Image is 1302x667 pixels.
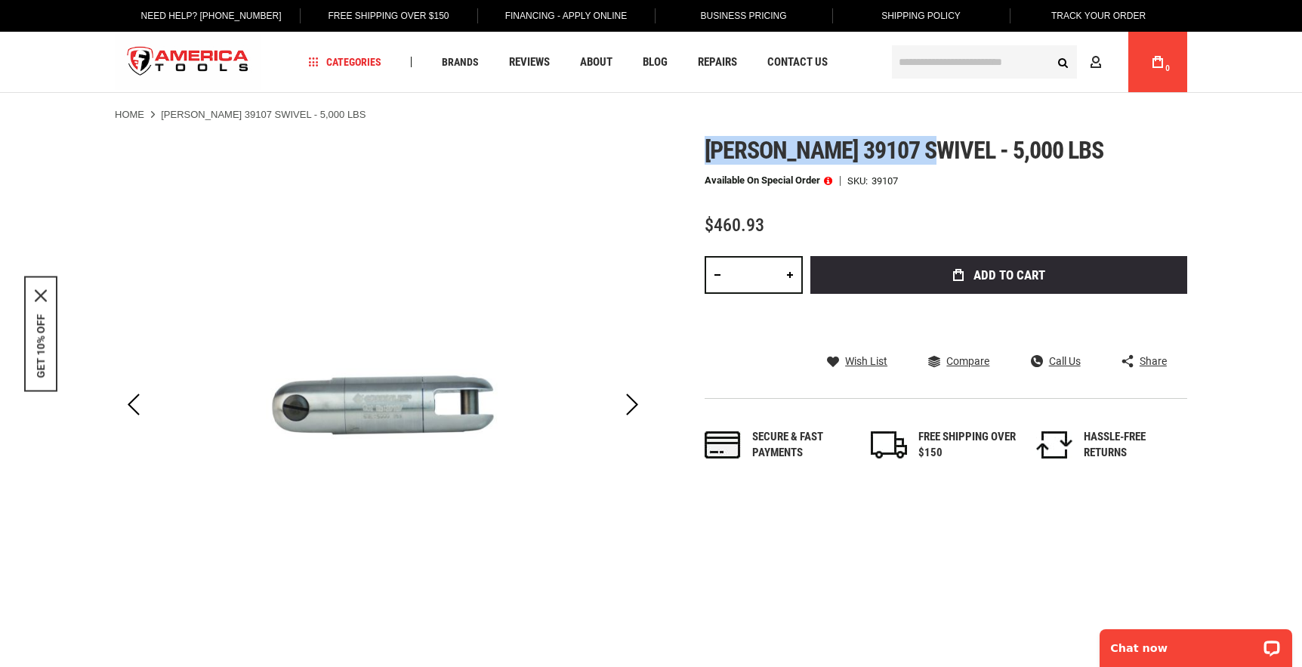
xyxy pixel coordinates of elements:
span: Wish List [845,356,887,366]
span: Brands [442,57,479,67]
a: Categories [302,52,388,73]
span: Repairs [698,57,737,68]
span: Call Us [1049,356,1081,366]
span: Categories [309,57,381,67]
strong: [PERSON_NAME] 39107 SWIVEL - 5,000 LBS [161,109,366,120]
a: Compare [928,354,989,368]
strong: SKU [847,176,872,186]
div: 39107 [872,176,898,186]
span: About [580,57,612,68]
span: Contact Us [767,57,828,68]
span: [PERSON_NAME] 39107 swivel - 5,000 lbs [705,136,1104,165]
a: Home [115,108,144,122]
p: Available on Special Order [705,175,832,186]
a: About [573,52,619,73]
a: store logo [115,34,261,91]
a: Repairs [691,52,744,73]
div: FREE SHIPPING OVER $150 [918,429,1017,462]
img: America Tools [115,34,261,91]
a: Brands [435,52,486,73]
iframe: Secure express checkout frame [807,298,1190,342]
svg: close icon [35,289,47,301]
a: Reviews [502,52,557,73]
div: HASSLE-FREE RETURNS [1084,429,1182,462]
span: Shipping Policy [881,11,961,21]
iframe: LiveChat chat widget [1090,619,1302,667]
span: Share [1140,356,1167,366]
span: 0 [1165,64,1170,73]
span: Compare [946,356,989,366]
a: Contact Us [761,52,835,73]
img: returns [1036,431,1072,459]
a: Call Us [1031,354,1081,368]
img: shipping [871,431,907,459]
img: payments [705,431,741,459]
span: Add to Cart [973,269,1045,282]
span: $460.93 [705,215,764,236]
button: GET 10% OFF [35,313,47,378]
a: 0 [1143,32,1172,92]
span: Reviews [509,57,550,68]
button: Add to Cart [810,256,1187,294]
button: Search [1048,48,1077,76]
span: Blog [643,57,668,68]
a: Blog [636,52,674,73]
a: Wish List [827,354,887,368]
div: Secure & fast payments [752,429,850,462]
button: Close [35,289,47,301]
